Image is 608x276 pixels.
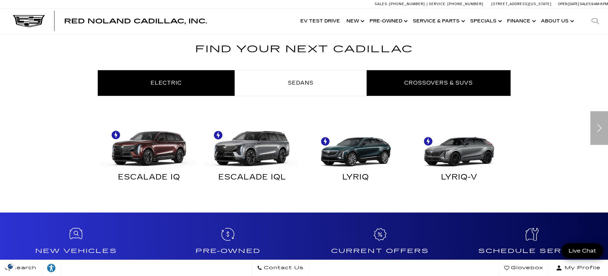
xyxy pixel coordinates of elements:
[304,121,408,188] a: LYRIQ LYRIQ
[64,18,207,24] a: Red Noland Cadillac, Inc.
[64,17,207,25] span: Red Noland Cadillac, Inc.
[343,8,366,34] a: New
[102,174,196,183] div: ESCALADE IQ
[459,246,605,256] h4: Schedule Service
[235,70,366,96] a: Sedans
[429,2,446,6] span: Service:
[412,174,506,183] div: LYRIQ-V
[101,121,198,170] img: ESCALADE IQ
[97,121,201,188] a: ESCALADE IQ ESCALADE IQ
[3,246,149,256] h4: New Vehicles
[509,263,543,272] span: Glovebox
[580,2,591,6] span: Sales:
[307,246,454,256] h4: Current Offers
[13,15,45,27] img: Cadillac Dark Logo with Cadillac White Text
[504,8,538,34] a: Finance
[297,8,343,34] a: EV Test Drive
[98,70,235,96] a: Electric
[591,2,608,6] span: 9 AM-6 PM
[590,111,608,145] div: Next
[307,121,404,170] img: LYRIQ
[309,174,403,183] div: LYRIQ
[252,260,309,276] a: Contact Us
[407,121,511,188] a: LYRIQ-V LYRIQ-V
[3,263,18,270] img: Opt-Out Icon
[201,121,304,188] a: ESCALADE IQL ESCALADE IQL
[366,8,410,34] a: Pre-Owned
[10,263,37,272] span: Search
[367,70,511,96] a: Crossovers & SUVs
[375,2,427,6] a: Sales: [PHONE_NUMBER]
[447,2,483,6] span: [PHONE_NUMBER]
[204,121,301,170] img: ESCALADE IQL
[427,2,485,6] a: Service: [PHONE_NUMBER]
[558,2,579,6] span: Open [DATE]
[565,247,599,255] span: Live Chat
[42,260,61,276] a: Explore your accessibility options
[205,174,299,183] div: ESCALADE IQL
[404,80,473,86] span: Crossovers & SUVs
[499,260,548,276] a: Glovebox
[410,8,467,34] a: Service & Parts
[491,2,552,6] a: [STREET_ADDRESS][US_STATE]
[467,8,504,34] a: Specials
[42,263,61,273] div: Explore your accessibility options
[562,243,603,258] a: Live Chat
[562,263,601,272] span: My Profile
[375,2,388,6] span: Sales:
[389,2,425,6] span: [PHONE_NUMBER]
[97,41,511,65] h2: Find Your Next Cadillac
[154,246,301,256] h4: Pre-Owned
[411,121,508,170] img: LYRIQ-V
[3,263,18,270] section: Click to Open Cookie Consent Modal
[538,8,576,34] a: About Us
[288,80,313,86] span: Sedans
[151,80,182,86] span: Electric
[262,263,304,272] span: Contact Us
[548,260,608,276] button: Open user profile menu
